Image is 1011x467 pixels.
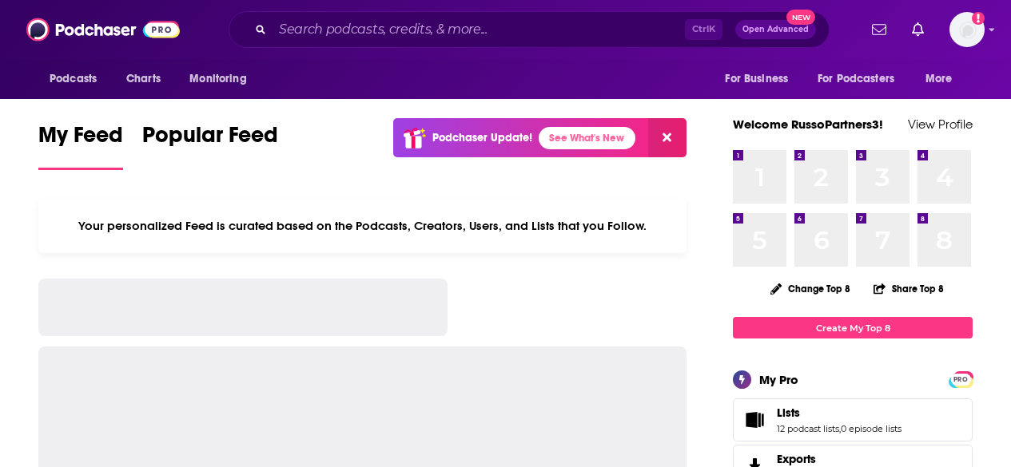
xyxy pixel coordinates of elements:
[38,199,687,253] div: Your personalized Feed is curated based on the Podcasts, Creators, Users, and Lists that you Follow.
[539,127,635,149] a: See What's New
[866,16,893,43] a: Show notifications dropdown
[738,409,770,431] a: Lists
[761,279,860,299] button: Change Top 8
[839,423,841,434] span: ,
[142,121,278,170] a: Popular Feed
[273,17,685,42] input: Search podcasts, credits, & more...
[432,131,532,144] p: Podchaser Update!
[818,68,894,90] span: For Podcasters
[777,406,800,420] span: Lists
[951,373,970,385] a: PRO
[777,406,902,420] a: Lists
[733,117,883,132] a: Welcome RussoPartners3!
[841,423,902,434] a: 0 episode lists
[949,12,985,47] button: Show profile menu
[38,64,117,94] button: open menu
[178,64,267,94] button: open menu
[786,10,815,25] span: New
[189,68,246,90] span: Monitoring
[229,11,830,48] div: Search podcasts, credits, & more...
[949,12,985,47] img: User Profile
[925,68,953,90] span: More
[949,12,985,47] span: Logged in as RussoPartners3
[733,398,973,441] span: Lists
[142,121,278,158] span: Popular Feed
[126,68,161,90] span: Charts
[735,20,816,39] button: Open AdvancedNew
[38,121,123,158] span: My Feed
[777,423,839,434] a: 12 podcast lists
[742,26,809,34] span: Open Advanced
[714,64,808,94] button: open menu
[777,452,816,466] span: Exports
[38,121,123,170] a: My Feed
[908,117,973,132] a: View Profile
[914,64,973,94] button: open menu
[116,64,170,94] a: Charts
[951,374,970,386] span: PRO
[972,12,985,25] svg: Add a profile image
[873,273,945,304] button: Share Top 8
[807,64,917,94] button: open menu
[906,16,930,43] a: Show notifications dropdown
[50,68,97,90] span: Podcasts
[26,14,180,45] img: Podchaser - Follow, Share and Rate Podcasts
[733,317,973,338] a: Create My Top 8
[759,372,798,387] div: My Pro
[725,68,788,90] span: For Business
[685,19,722,40] span: Ctrl K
